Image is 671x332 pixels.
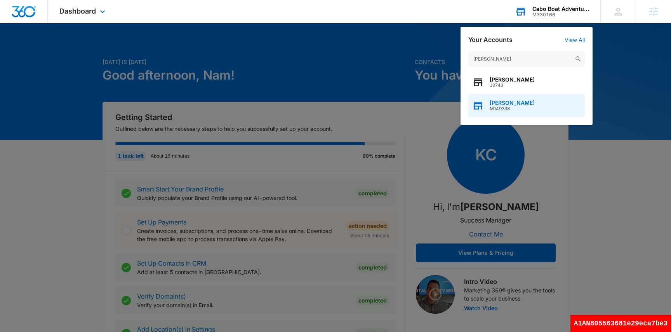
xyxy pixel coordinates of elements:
[59,7,96,15] span: Dashboard
[468,36,513,43] h2: Your Accounts
[570,315,671,332] div: A1AN805563681e29eca7be3
[490,100,535,106] span: [PERSON_NAME]
[468,71,585,94] button: [PERSON_NAME]J2743
[532,6,589,12] div: account name
[490,83,535,88] span: J2743
[490,106,535,111] span: M149338
[490,76,535,83] span: [PERSON_NAME]
[468,94,585,117] button: [PERSON_NAME]M149338
[565,37,585,43] a: View All
[532,12,589,17] div: account id
[468,51,585,67] input: Search Accounts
